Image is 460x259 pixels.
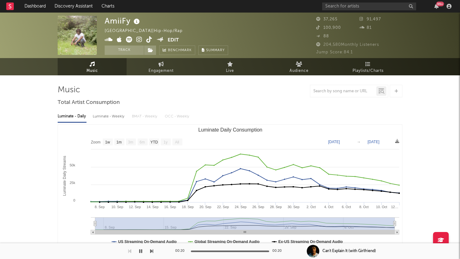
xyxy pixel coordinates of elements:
text: 28. Sep [270,205,282,209]
span: Playlists/Charts [353,67,384,75]
div: Luminate - Daily [58,111,86,122]
button: Edit [168,36,179,44]
a: Engagement [127,58,196,75]
text: 4. Oct [324,205,333,209]
span: Live [226,67,234,75]
span: Total Artist Consumption [58,99,120,106]
text: 30. Sep [288,205,300,209]
span: Jump Score: 84.1 [316,50,353,54]
span: 91,497 [359,17,381,21]
div: [GEOGRAPHIC_DATA] | Hip-Hop/Rap [105,27,190,35]
span: 37,265 [316,17,337,21]
div: 00:20 [175,247,188,255]
text: Ex-US Streaming On-Demand Audio [278,240,343,244]
text: Luminate Daily Streams [62,156,67,196]
text: [DATE] [328,140,340,144]
text: 12. Sep [129,205,141,209]
text: [DATE] [368,140,379,144]
a: Music [58,58,127,75]
text: 1w [105,140,110,144]
span: Engagement [149,67,174,75]
button: Track [105,46,144,55]
text: 16. Sep [164,205,176,209]
text: 12… [391,205,398,209]
div: 99 + [436,2,444,6]
text: 22. Sep [217,205,229,209]
text: 1m [117,140,122,144]
text: 6m [140,140,145,144]
a: Audience [264,58,333,75]
text: US Streaming On-Demand Audio [118,240,177,244]
button: Summary [198,46,228,55]
a: Playlists/Charts [333,58,402,75]
text: Global Streaming On-Demand Audio [195,240,260,244]
text: 26. Sep [252,205,264,209]
text: 3m [128,140,133,144]
span: Benchmark [168,47,192,54]
text: Zoom [91,140,101,144]
text: → [357,140,361,144]
text: 0 [73,198,75,202]
a: Live [196,58,264,75]
text: 20. Sep [200,205,212,209]
div: Luminate - Weekly [93,111,126,122]
text: 18. Sep [182,205,194,209]
input: Search by song name or URL [310,89,376,94]
div: AmiiFy [105,16,141,26]
text: Luminate Daily Consumption [198,127,263,132]
text: 24. Sep [235,205,247,209]
button: 99+ [434,4,439,9]
span: 100,900 [316,26,341,30]
text: 2. Oct [306,205,316,209]
span: 88 [316,34,329,38]
text: 14. Sep [147,205,159,209]
div: Can't Explain It (with Girlfriend) [322,248,376,254]
span: Summary [206,49,225,52]
span: Music [86,67,98,75]
a: Benchmark [159,46,195,55]
text: All [175,140,179,144]
svg: Luminate Daily Consumption [58,125,402,250]
text: 8. Sep [95,205,105,209]
div: 00:20 [272,247,285,255]
text: 6. Oct [342,205,351,209]
span: 204,580 Monthly Listeners [316,43,379,47]
text: 1y [164,140,168,144]
text: 25k [70,181,75,185]
text: YTD [150,140,158,144]
span: 81 [359,26,372,30]
text: 10. Sep [111,205,123,209]
text: 10. Oct [376,205,387,209]
text: 8. Oct [359,205,369,209]
span: Audience [290,67,309,75]
text: 50k [70,163,75,167]
input: Search for artists [322,3,416,10]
